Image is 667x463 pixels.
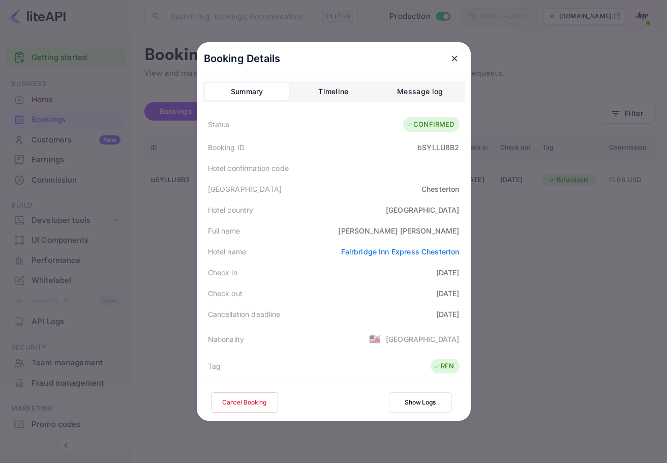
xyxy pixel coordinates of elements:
[211,392,278,413] button: Cancel Booking
[208,225,240,236] div: Full name
[208,334,245,344] div: Nationality
[231,85,263,98] div: Summary
[208,246,247,257] div: Hotel name
[208,119,230,130] div: Status
[397,85,443,98] div: Message log
[318,85,348,98] div: Timeline
[436,309,460,320] div: [DATE]
[436,267,460,278] div: [DATE]
[208,267,237,278] div: Check in
[291,83,376,100] button: Timeline
[204,51,281,66] p: Booking Details
[386,334,460,344] div: [GEOGRAPHIC_DATA]
[445,49,464,68] button: close
[208,184,282,194] div: [GEOGRAPHIC_DATA]
[369,330,381,348] span: United States
[338,225,459,236] div: [PERSON_NAME] [PERSON_NAME]
[341,247,460,256] a: Fairbridge Inn Express Chesterton
[386,205,460,215] div: [GEOGRAPHIC_DATA]
[436,288,460,299] div: [DATE]
[208,205,254,215] div: Hotel country
[389,392,452,413] button: Show Logs
[208,288,242,299] div: Check out
[406,120,454,130] div: CONFIRMED
[208,361,221,371] div: Tag
[378,83,462,100] button: Message log
[421,184,460,194] div: Chesterton
[208,142,245,153] div: Booking ID
[205,83,289,100] button: Summary
[433,361,454,371] div: RFN
[208,309,281,320] div: Cancellation deadline
[417,142,459,153] div: bSYLLU8B2
[208,163,289,173] div: Hotel confirmation code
